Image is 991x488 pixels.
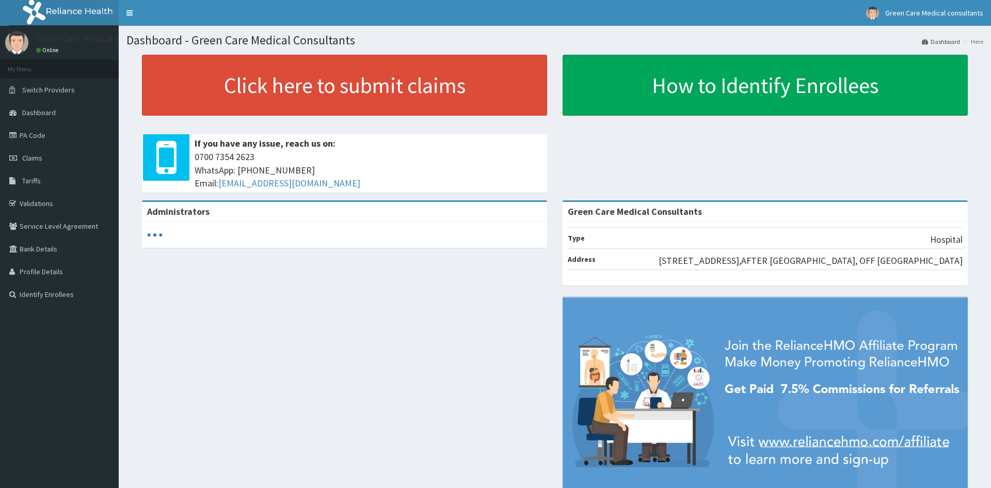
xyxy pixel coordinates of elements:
[36,34,164,43] p: Green Care Medical consultants
[218,177,360,189] a: [EMAIL_ADDRESS][DOMAIN_NAME]
[659,254,963,267] p: [STREET_ADDRESS],AFTER [GEOGRAPHIC_DATA], OFF [GEOGRAPHIC_DATA]
[22,153,42,163] span: Claims
[36,46,61,54] a: Online
[142,55,547,116] a: Click here to submit claims
[568,255,596,264] b: Address
[147,227,163,243] svg: audio-loading
[22,176,41,185] span: Tariffs
[961,37,983,46] li: Here
[930,233,963,246] p: Hospital
[195,137,335,149] b: If you have any issue, reach us on:
[922,37,960,46] a: Dashboard
[195,150,542,190] span: 0700 7354 2623 WhatsApp: [PHONE_NUMBER] Email:
[22,85,75,95] span: Switch Providers
[147,206,210,217] b: Administrators
[126,34,983,47] h1: Dashboard - Green Care Medical Consultants
[568,206,702,217] strong: Green Care Medical Consultants
[568,233,585,243] b: Type
[22,108,56,117] span: Dashboard
[5,31,28,54] img: User Image
[866,7,879,20] img: User Image
[563,55,968,116] a: How to Identify Enrollees
[885,8,983,18] span: Green Care Medical consultants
